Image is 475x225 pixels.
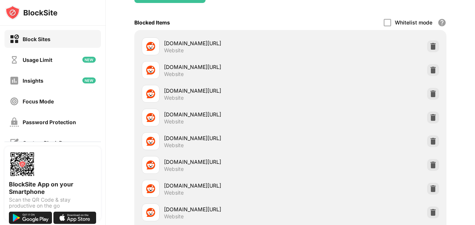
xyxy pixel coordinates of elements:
[23,77,43,84] div: Insights
[164,118,184,125] div: Website
[164,134,291,142] div: [DOMAIN_NAME][URL]
[146,184,155,193] img: favicons
[53,212,96,224] img: download-on-the-app-store.svg
[10,34,19,44] img: block-on.svg
[9,212,52,224] img: get-it-on-google-play.svg
[146,113,155,122] img: favicons
[164,87,291,95] div: [DOMAIN_NAME][URL]
[5,5,58,20] img: logo-blocksite.svg
[164,63,291,71] div: [DOMAIN_NAME][URL]
[146,42,155,51] img: favicons
[146,89,155,98] img: favicons
[9,197,96,209] div: Scan the QR Code & stay productive on the go
[82,77,96,83] img: new-icon.svg
[23,98,54,105] div: Focus Mode
[164,205,291,213] div: [DOMAIN_NAME][URL]
[164,71,184,77] div: Website
[164,158,291,166] div: [DOMAIN_NAME][URL]
[164,47,184,54] div: Website
[164,213,184,220] div: Website
[134,19,170,26] div: Blocked Items
[164,166,184,172] div: Website
[23,119,76,125] div: Password Protection
[164,95,184,101] div: Website
[23,57,52,63] div: Usage Limit
[164,110,291,118] div: [DOMAIN_NAME][URL]
[10,76,19,85] img: insights-off.svg
[164,182,291,189] div: [DOMAIN_NAME][URL]
[9,151,36,178] img: options-page-qr-code.png
[146,66,155,75] img: favicons
[146,161,155,169] img: favicons
[164,189,184,196] div: Website
[10,55,19,64] img: time-usage-off.svg
[10,97,19,106] img: focus-off.svg
[146,208,155,217] img: favicons
[164,39,291,47] div: [DOMAIN_NAME][URL]
[395,19,432,26] div: Whitelist mode
[9,181,96,195] div: BlockSite App on your Smartphone
[23,140,72,146] div: Custom Block Page
[23,36,50,42] div: Block Sites
[164,142,184,149] div: Website
[10,118,19,127] img: password-protection-off.svg
[10,138,19,148] img: customize-block-page-off.svg
[146,137,155,146] img: favicons
[82,57,96,63] img: new-icon.svg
